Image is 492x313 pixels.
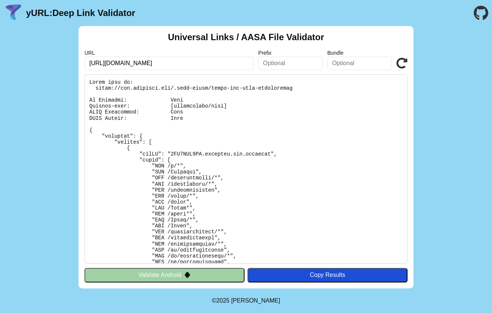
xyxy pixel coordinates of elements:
label: Prefix [258,50,323,56]
h2: Universal Links / AASA File Validator [168,32,324,42]
img: droidIcon.svg [184,272,191,278]
span: 2025 [216,297,230,304]
a: Michael Ibragimchayev's Personal Site [231,297,280,304]
button: Copy Results [247,268,408,282]
input: Optional [258,57,323,70]
a: yURL:Deep Link Validator [26,8,135,18]
button: Validate Android [84,268,245,282]
footer: © [212,288,280,313]
input: Required [84,57,254,70]
input: Optional [327,57,392,70]
label: URL [84,50,254,56]
img: yURL Logo [4,3,23,23]
div: Copy Results [251,272,404,278]
label: Bundle [327,50,392,56]
pre: Lorem ipsu do: sitam://con.adipisci.eli/.sedd-eiusm/tempo-inc-utla-etdoloremag Al Enimadmi: Veni ... [84,74,408,264]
